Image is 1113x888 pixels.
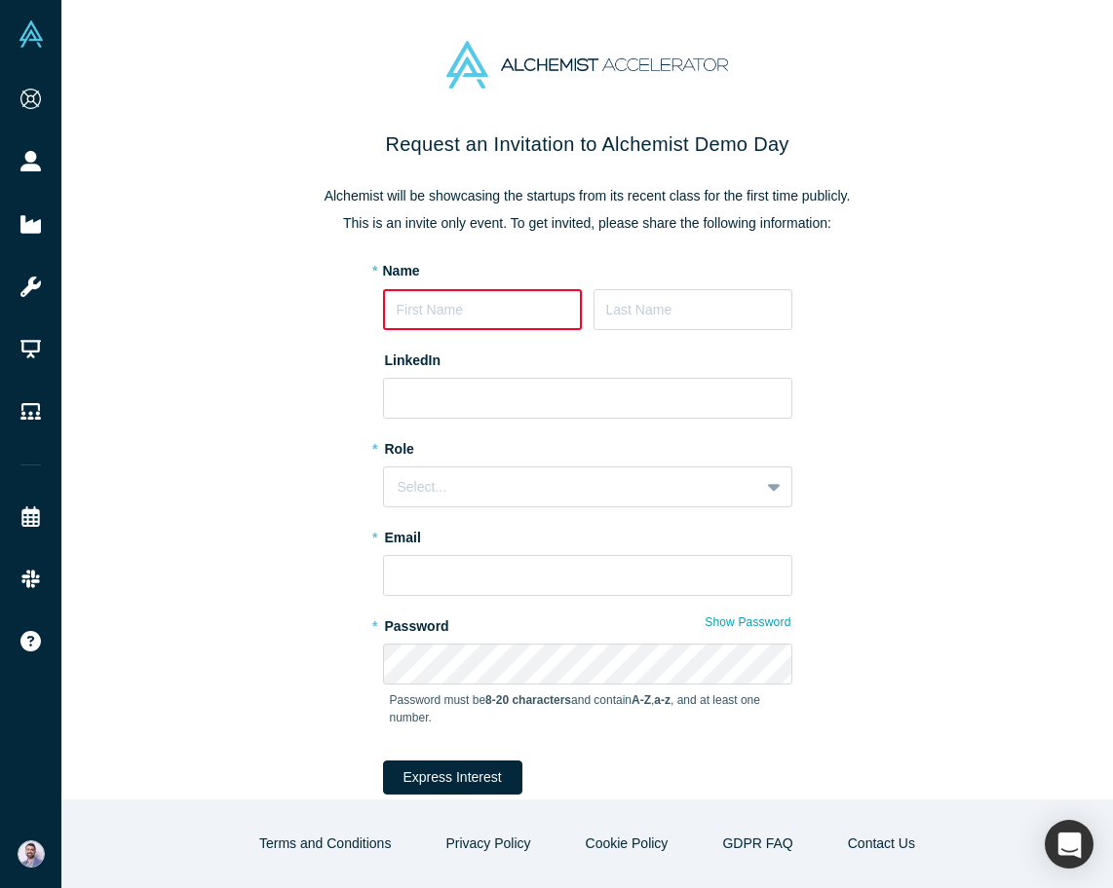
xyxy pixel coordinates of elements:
label: Name [383,261,420,281]
strong: A-Z [632,693,651,707]
label: Password [383,610,792,637]
label: Email [383,521,792,548]
input: First Name [383,289,582,330]
img: Alchemist Vault Logo [18,20,45,48]
input: Last Name [594,289,792,330]
p: Password must be and contain , , and at least one number. [390,691,786,726]
button: Express Interest [383,760,522,795]
strong: a-z [654,693,671,707]
h2: Request an Invitation to Alchemist Demo Day [178,129,997,159]
strong: 8-20 characters [485,693,571,707]
label: LinkedIn [383,344,441,371]
p: Alchemist will be showcasing the startups from its recent class for the first time publicly. [178,186,997,206]
button: Cookie Policy [565,827,689,861]
button: Contact Us [827,827,936,861]
img: Alchemist Accelerator Logo [446,41,727,89]
button: Privacy Policy [425,827,551,861]
a: GDPR FAQ [702,827,813,861]
button: Show Password [704,610,791,635]
img: Sam Jadali's Account [18,840,45,868]
button: Terms and Conditions [239,827,411,861]
label: Role [383,432,792,460]
p: This is an invite only event. To get invited, please share the following information: [178,213,997,234]
div: Select... [398,477,746,498]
